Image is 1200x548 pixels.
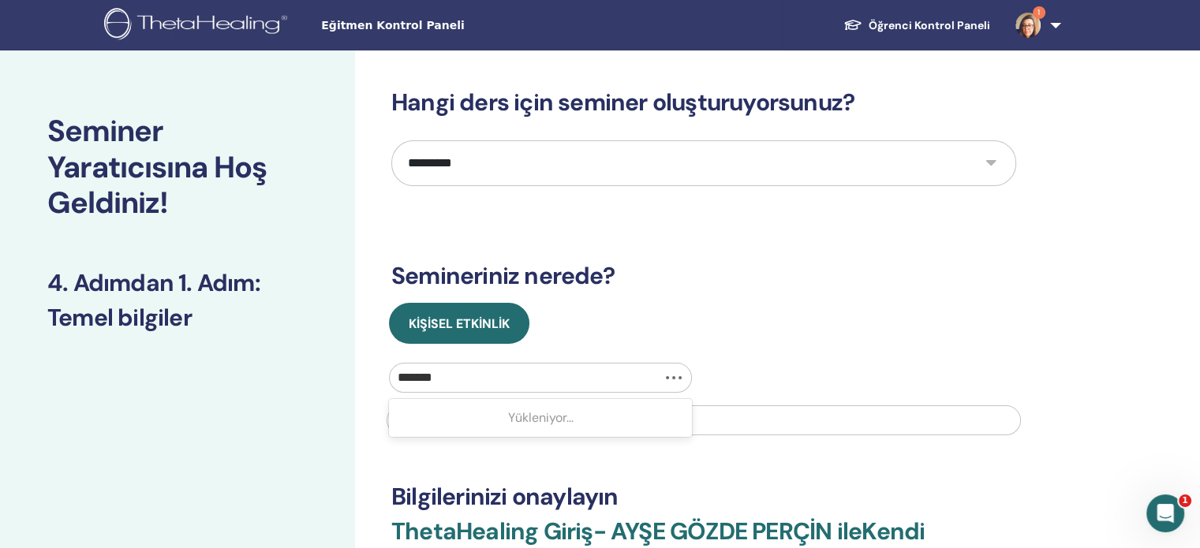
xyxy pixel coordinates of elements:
[831,10,1003,40] a: Öğrenci Kontrol Paneli
[409,315,510,332] font: Kişisel Etkinlik
[1146,494,1184,532] iframe: Intercom canlı sohbet
[47,267,255,298] font: 4. Adımdan 1. Adım
[1037,7,1040,17] font: 1
[1182,495,1188,505] font: 1
[391,87,854,117] font: Hangi ders için seminer oluşturuyorsunuz?
[843,18,862,32] img: graduation-cap-white.svg
[391,260,615,291] font: Semineriniz nerede?
[389,303,529,344] button: Kişisel Etkinlik
[391,481,619,512] font: Bilgilerinizi onaylayın
[391,516,832,546] font: ThetaHealing Giriş- AYŞE GÖZDE PERÇİN
[869,18,990,32] font: Öğrenci Kontrol Paneli
[104,8,293,43] img: logo.png
[321,19,464,32] font: Eğitmen Kontrol Paneli
[508,409,574,426] font: Yükleniyor...
[1015,13,1041,38] img: default.jpg
[255,267,260,298] font: :
[47,111,267,222] font: Seminer Yaratıcısına Hoş Geldiniz!
[47,302,192,333] font: Temel bilgiler
[837,516,862,546] font: ile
